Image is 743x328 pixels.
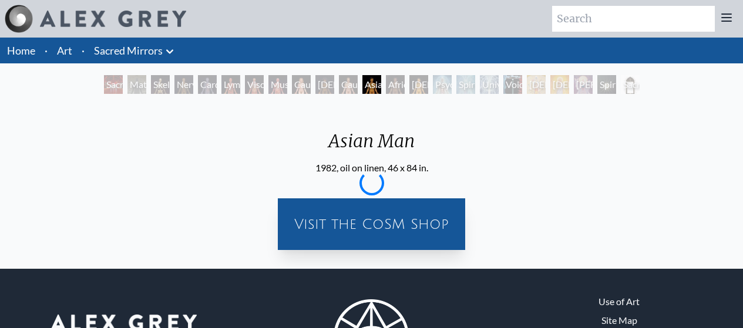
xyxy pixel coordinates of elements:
[77,38,89,63] li: ·
[7,44,35,57] a: Home
[104,75,123,94] div: Sacred Mirrors Room, [GEOGRAPHIC_DATA]
[268,75,287,94] div: Muscle System
[621,75,640,94] div: Sacred Mirrors Frame
[386,75,405,94] div: African Man
[409,75,428,94] div: [DEMOGRAPHIC_DATA] Woman
[127,75,146,94] div: Material World
[599,295,640,309] a: Use of Art
[292,75,311,94] div: Caucasian Woman
[285,205,458,243] a: Visit the CoSM Shop
[362,75,381,94] div: Asian Man
[480,75,499,94] div: Universal Mind Lattice
[198,75,217,94] div: Cardiovascular System
[597,75,616,94] div: Spiritual World
[552,6,715,32] input: Search
[550,75,569,94] div: [DEMOGRAPHIC_DATA]
[94,42,163,59] a: Sacred Mirrors
[151,75,170,94] div: Skeletal System
[456,75,475,94] div: Spiritual Energy System
[339,75,358,94] div: Caucasian Man
[245,75,264,94] div: Viscera
[433,75,452,94] div: Psychic Energy System
[601,313,637,327] a: Site Map
[574,75,593,94] div: [PERSON_NAME]
[315,75,334,94] div: [DEMOGRAPHIC_DATA] Woman
[527,75,546,94] div: [DEMOGRAPHIC_DATA]
[315,130,428,161] div: Asian Man
[57,42,72,59] a: Art
[40,38,52,63] li: ·
[221,75,240,94] div: Lymphatic System
[174,75,193,94] div: Nervous System
[503,75,522,94] div: Void Clear Light
[315,161,428,175] div: 1982, oil on linen, 46 x 84 in.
